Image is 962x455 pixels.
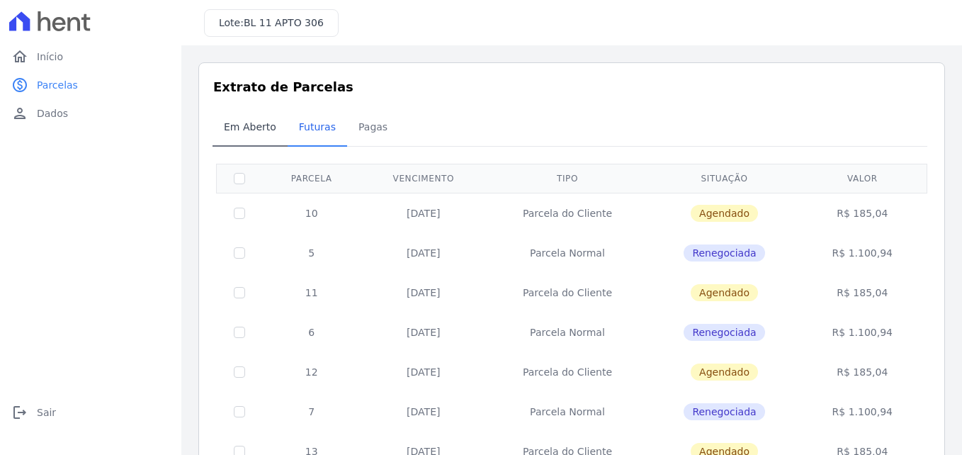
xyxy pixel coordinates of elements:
[800,164,924,193] th: Valor
[213,77,930,96] h3: Extrato de Parcelas
[684,245,764,262] span: Renegociada
[213,110,288,147] a: Em Aberto
[215,113,285,141] span: Em Aberto
[262,193,361,233] td: 10
[11,48,28,65] i: home
[262,352,361,392] td: 12
[486,392,648,432] td: Parcela Normal
[290,113,344,141] span: Futuras
[486,313,648,352] td: Parcela Normal
[37,106,68,120] span: Dados
[800,233,924,273] td: R$ 1.100,94
[219,16,324,30] h3: Lote:
[11,77,28,94] i: paid
[361,273,486,313] td: [DATE]
[6,99,176,128] a: personDados
[262,233,361,273] td: 5
[361,352,486,392] td: [DATE]
[649,164,800,193] th: Situação
[361,193,486,233] td: [DATE]
[262,273,361,313] td: 11
[347,110,399,147] a: Pagas
[691,364,758,381] span: Agendado
[361,164,486,193] th: Vencimento
[361,392,486,432] td: [DATE]
[37,50,63,64] span: Início
[37,78,78,92] span: Parcelas
[350,113,396,141] span: Pagas
[11,105,28,122] i: person
[262,392,361,432] td: 7
[486,193,648,233] td: Parcela do Cliente
[486,273,648,313] td: Parcela do Cliente
[684,324,764,341] span: Renegociada
[691,284,758,301] span: Agendado
[800,313,924,352] td: R$ 1.100,94
[6,43,176,71] a: homeInício
[37,405,56,420] span: Sair
[486,164,648,193] th: Tipo
[262,313,361,352] td: 6
[486,352,648,392] td: Parcela do Cliente
[361,313,486,352] td: [DATE]
[691,205,758,222] span: Agendado
[486,233,648,273] td: Parcela Normal
[6,398,176,427] a: logoutSair
[6,71,176,99] a: paidParcelas
[262,164,361,193] th: Parcela
[800,352,924,392] td: R$ 185,04
[800,273,924,313] td: R$ 185,04
[288,110,347,147] a: Futuras
[244,17,324,28] span: BL 11 APTO 306
[800,193,924,233] td: R$ 185,04
[11,404,28,421] i: logout
[800,392,924,432] td: R$ 1.100,94
[361,233,486,273] td: [DATE]
[684,403,764,420] span: Renegociada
